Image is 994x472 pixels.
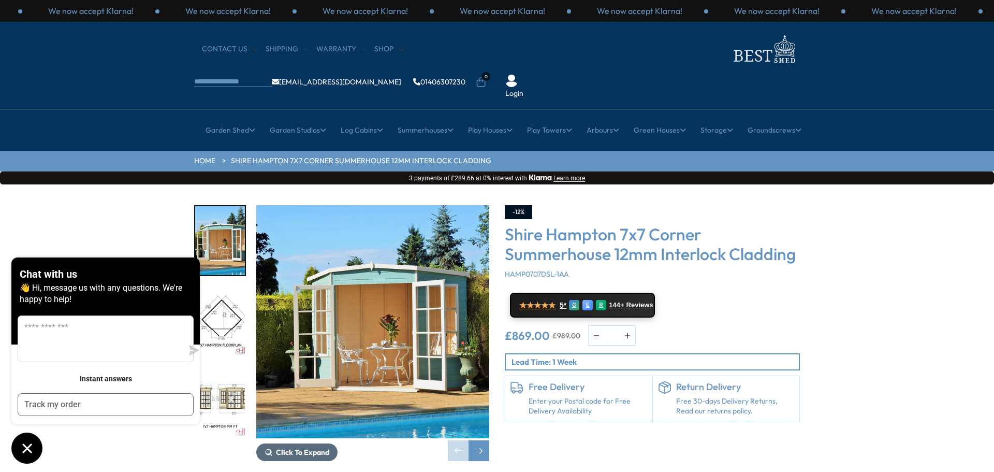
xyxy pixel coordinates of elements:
a: 0 [476,77,486,88]
img: Shire Hampton 7x7 Corner Summerhouse 12mm Interlock Cladding - Best Shed [256,205,489,438]
a: Enter your Postal code for Free Delivery Availability [529,396,647,417]
p: We now accept Klarna! [597,5,682,17]
div: Next slide [469,440,489,461]
a: [EMAIL_ADDRESS][DOMAIN_NAME] [272,78,401,85]
button: Click To Expand [256,444,338,461]
p: We now accept Klarna! [48,5,134,17]
div: 2 / 12 [194,287,246,357]
div: 1 / 12 [256,205,489,461]
a: Warranty [316,44,367,54]
a: Play Houses [468,117,513,143]
div: R [596,300,606,310]
div: 3 / 12 [194,367,246,438]
span: Click To Expand [276,448,329,457]
p: We now accept Klarna! [734,5,820,17]
span: ★★★★★ [519,301,556,310]
a: Play Towers [527,117,572,143]
a: Summerhouses [398,117,454,143]
div: 1 / 12 [194,205,246,276]
div: 2 / 3 [297,5,434,17]
ins: £869.00 [505,330,550,341]
inbox-online-store-chat: Shopify online store chat [8,258,203,464]
img: 7x7Hamptonfloorplantemplate_05f8c7c0-0a5b-4182-9888-970326faa39a_200x200.jpg [195,288,245,356]
div: 1 / 3 [571,5,708,17]
a: Groundscrews [748,117,801,143]
a: Garden Shed [206,117,255,143]
a: Shipping [266,44,309,54]
a: Arbours [587,117,619,143]
h3: Shire Hampton 7x7 Corner Summerhouse 12mm Interlock Cladding [505,224,800,264]
h6: Return Delivery [676,381,795,393]
img: 7x7Hamptonmmfttemplate_65707f27-1925-4c67-8b64-ae21bd0af611_200x200.jpg [195,368,245,437]
a: HOME [194,156,215,166]
div: 2 / 3 [708,5,845,17]
span: HAMP0707DSL-1AA [505,269,569,279]
del: £989.00 [552,332,580,339]
div: Previous slide [448,440,469,461]
img: User Icon [505,75,518,87]
a: CONTACT US [202,44,258,54]
a: Storage [700,117,733,143]
a: Garden Studios [270,117,326,143]
a: 01406307230 [413,78,465,85]
p: Free 30-days Delivery Returns, Read our returns policy. [676,396,795,417]
div: G [569,300,579,310]
a: Shire Hampton 7x7 Corner Summerhouse 12mm Interlock Cladding [231,156,491,166]
span: Reviews [626,301,653,309]
div: E [582,300,593,310]
p: We now accept Klarna! [323,5,408,17]
img: logo [727,32,800,66]
h6: Free Delivery [529,381,647,393]
span: 144+ [609,301,624,309]
p: We now accept Klarna! [871,5,957,17]
p: We now accept Klarna! [185,5,271,17]
div: 3 / 3 [22,5,159,17]
div: 1 / 3 [159,5,297,17]
div: 3 / 3 [845,5,983,17]
a: Shop [374,44,404,54]
a: Green Houses [634,117,686,143]
a: Log Cabins [341,117,383,143]
a: Login [505,89,523,99]
p: Lead Time: 1 Week [511,356,799,367]
div: -12% [505,205,532,219]
img: hampton7x7_18_ca35573d-77a4-4eed-aa86-a3f52935af11_200x200.jpg [195,206,245,275]
p: We now accept Klarna! [460,5,545,17]
a: ★★★★★ 5* G E R 144+ Reviews [510,293,655,318]
div: 3 / 3 [434,5,571,17]
span: 0 [481,72,490,81]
